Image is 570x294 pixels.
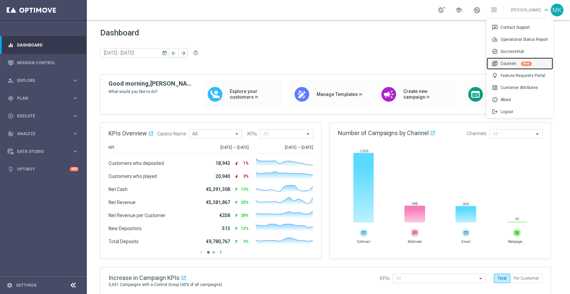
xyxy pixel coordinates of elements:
div: Analyze [8,131,72,137]
span: school [455,6,462,14]
span: library_books [492,61,501,67]
a: 3pContact Support [487,21,553,33]
i: keyboard_arrow_right [72,130,78,137]
span: Execute [17,114,72,118]
div: +10 [70,167,78,171]
div: Operational Status Report [487,33,553,45]
i: equalizer [8,42,14,48]
button: play_circle_outline Execute keyboard_arrow_right [7,113,79,119]
i: lightbulb [8,166,14,172]
i: keyboard_arrow_right [72,148,78,155]
div: Plan [8,95,72,101]
span: task_alt [492,48,501,55]
a: Settings [16,283,36,287]
div: Courses [487,58,553,70]
a: library_booksCoursesNew [487,58,553,70]
i: keyboard_arrow_right [72,113,78,119]
a: Mission Control [17,54,78,72]
button: track_changes Analyze keyboard_arrow_right [7,131,79,136]
a: logoutLogout [487,106,553,118]
i: keyboard_arrow_right [72,95,78,101]
a: speedOperational Status Report [487,33,553,45]
span: keyboard_arrow_down [543,6,550,14]
div: Optibot [8,160,78,178]
i: gps_fixed [8,95,14,101]
button: Mission Control [7,60,79,66]
div: MK [551,4,563,16]
span: speed [492,36,501,42]
a: Optibot [17,160,70,178]
div: New [521,62,532,66]
div: Feature Requests Portal [487,70,553,82]
div: Dashboard [8,36,78,54]
i: track_changes [8,131,14,137]
span: list_alt [492,85,501,91]
div: Customer Attributes [487,82,553,94]
div: Logout [487,106,553,118]
span: Data Studio [17,150,72,154]
a: task_altSuccessHub [487,45,553,58]
button: gps_fixed Plan keyboard_arrow_right [7,96,79,101]
a: list_altCustomer Attributes [487,82,553,94]
a: infoAbout [487,94,553,106]
div: SuccessHub [487,45,553,58]
button: person_search Explore keyboard_arrow_right [7,78,79,83]
i: keyboard_arrow_right [72,77,78,84]
span: Explore [17,79,72,83]
div: About [487,94,553,106]
span: info [492,97,501,103]
div: Explore [8,78,72,84]
div: Execute [8,113,72,119]
span: Plan [17,96,72,100]
div: Mission Control [8,54,78,72]
button: Data Studio keyboard_arrow_right [7,149,79,154]
i: settings [7,282,13,288]
button: lightbulb Optibot +10 [7,167,79,172]
a: [PERSON_NAME]keyboard_arrow_down 3pContact Support speedOperational Status Report task_altSuccess... [510,5,551,15]
button: equalizer Dashboard [7,42,79,48]
span: lightbulb [492,73,501,79]
a: lightbulbFeature Requests Portal [487,70,553,82]
i: person_search [8,78,14,84]
i: play_circle_outline [8,113,14,119]
span: logout [492,109,501,115]
div: Contact Support [487,21,553,33]
span: 3p [492,24,501,30]
div: Data Studio [8,149,72,155]
a: Dashboard [17,36,78,54]
span: Analyze [17,132,72,136]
